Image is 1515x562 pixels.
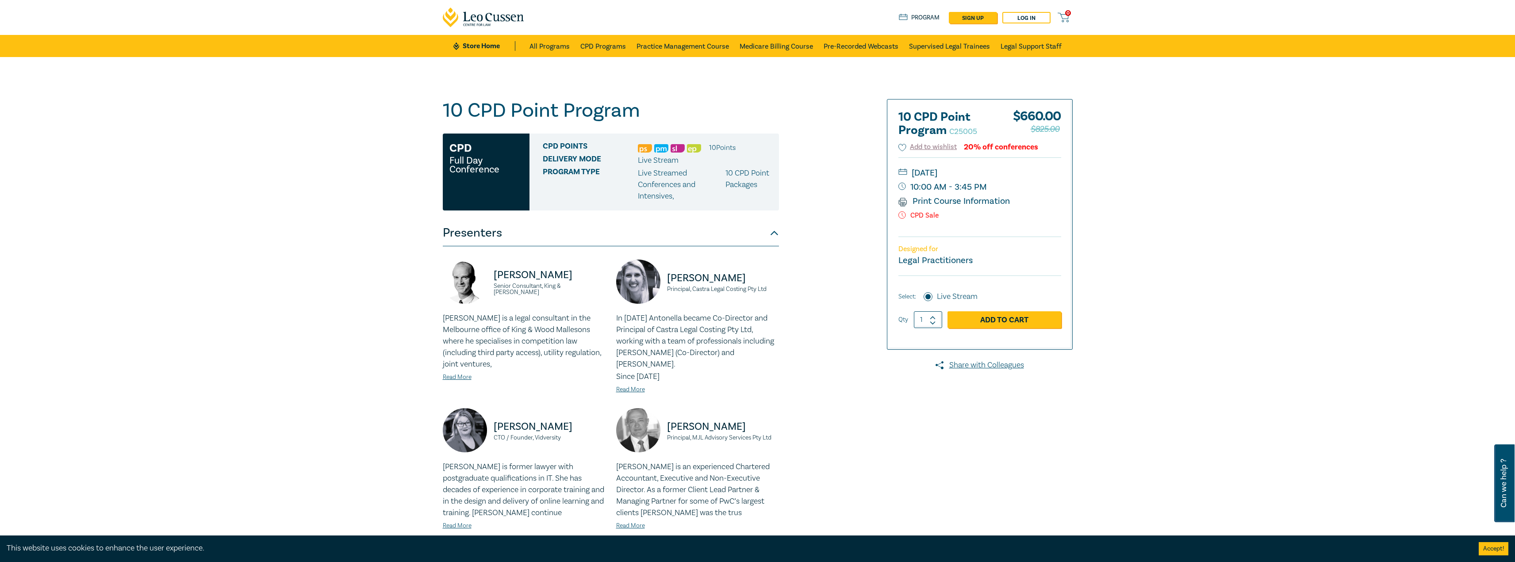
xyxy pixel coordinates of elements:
p: [PERSON_NAME] is a legal consultant in the Melbourne office of King & Wood Mallesons where he spe... [443,313,606,370]
a: Read More [616,386,645,394]
a: Share with Colleagues [887,359,1073,371]
img: https://s3.ap-southeast-2.amazonaws.com/leo-cussen-store-production-content/Contacts/Mark%20J.%20... [616,408,660,452]
a: Medicare Billing Course [740,35,813,57]
span: Live Stream [638,155,679,165]
div: This website uses cookies to enhance the user experience. [7,543,1465,554]
a: All Programs [529,35,570,57]
a: Store Home [453,41,515,51]
a: sign up [949,12,997,23]
img: https://s3.ap-southeast-2.amazonaws.com/leo-cussen-store-production-content/Contacts/Antonella%20... [616,260,660,304]
span: CPD Points [543,142,638,153]
small: Principal, Castra Legal Costing Pty Ltd [667,286,779,292]
small: C25005 [949,126,977,137]
a: Read More [443,522,472,530]
a: Print Course Information [898,195,1010,207]
button: Add to wishlist [898,142,957,152]
a: Supervised Legal Trainees [909,35,990,57]
p: Designed for [898,245,1061,253]
p: [PERSON_NAME] [667,420,779,434]
h3: CPD [449,140,472,156]
button: Accept cookies [1479,542,1508,555]
span: $825.00 [1031,122,1060,136]
small: CTO / Founder, Vidversity [494,435,606,441]
li: 10 Point s [709,142,736,153]
p: [PERSON_NAME] is an experienced Chartered Accountant, Executive and Non-Executive Director. As a ... [616,461,779,519]
span: 0 [1065,10,1071,16]
a: Practice Management Course [637,35,729,57]
small: Legal Practitioners [898,255,973,266]
img: Ethics & Professional Responsibility [687,144,701,153]
a: Program [899,13,940,23]
label: Qty [898,315,908,325]
span: Can we help ? [1500,450,1508,517]
a: Legal Support Staff [1001,35,1062,57]
span: Select: [898,292,916,302]
div: $ 660.00 [1013,111,1061,141]
h1: 10 CPD Point Program [443,99,779,122]
p: [PERSON_NAME] is former lawyer with postgraduate qualifications in IT. She has decades of experie... [443,461,606,519]
a: Pre-Recorded Webcasts [824,35,898,57]
div: 20% off conferences [964,143,1038,151]
p: [PERSON_NAME] [494,420,606,434]
img: Professional Skills [638,144,652,153]
h2: 10 CPD Point Program [898,111,996,137]
input: 1 [914,311,942,328]
p: [PERSON_NAME] [494,268,606,282]
a: Read More [616,522,645,530]
p: Live Streamed Conferences and Intensives , [638,168,726,202]
button: Presenters [443,220,779,246]
small: [DATE] [898,166,1061,180]
img: Substantive Law [671,144,685,153]
small: 10:00 AM - 3:45 PM [898,180,1061,194]
p: In [DATE] Antonella became Co-Director and Principal of Castra Legal Costing Pty Ltd, working wit... [616,313,779,370]
img: https://s3.ap-southeast-2.amazonaws.com/leo-cussen-store-production-content/Contacts/Natalie%20Wi... [443,408,487,452]
p: Since [DATE] [616,371,779,382]
p: CPD Sale [898,211,1061,220]
label: Live Stream [937,291,978,302]
a: Add to Cart [947,311,1061,328]
small: Senior Consultant, King & [PERSON_NAME] [494,283,606,295]
small: Principal, MJL Advisory Services Pty Ltd [667,435,779,441]
span: Delivery Mode [543,155,638,166]
p: 10 CPD Point Packages [725,168,772,202]
img: https://s3.ap-southeast-2.amazonaws.com/leo-cussen-store-production-content/Contacts/Andrew%20Mon... [443,260,487,304]
small: Full Day Conference [449,156,523,174]
p: [PERSON_NAME] [667,271,779,285]
span: Program type [543,168,638,202]
img: Practice Management & Business Skills [654,144,668,153]
a: CPD Programs [580,35,626,57]
a: Log in [1002,12,1051,23]
a: Read More [443,373,472,381]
